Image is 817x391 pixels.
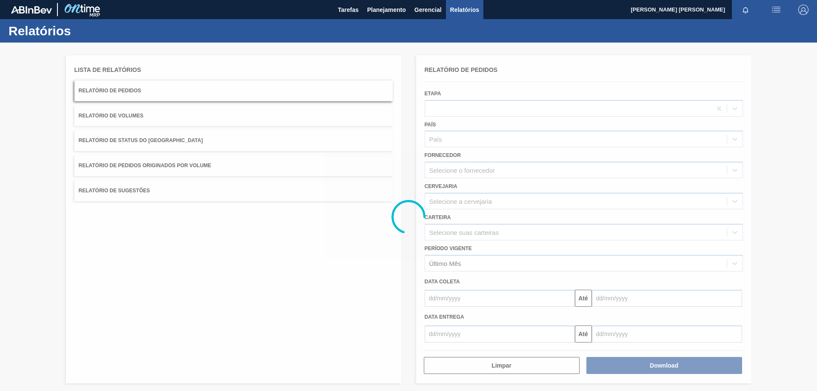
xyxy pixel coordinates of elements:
img: Logout [798,5,808,15]
h1: Relatórios [9,26,160,36]
img: TNhmsLtSVTkK8tSr43FrP2fwEKptu5GPRR3wAAAABJRU5ErkJggg== [11,6,52,14]
button: Notificações [732,4,759,16]
span: Relatórios [450,5,479,15]
span: Planejamento [367,5,406,15]
span: Tarefas [338,5,359,15]
span: Gerencial [414,5,442,15]
img: userActions [771,5,781,15]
